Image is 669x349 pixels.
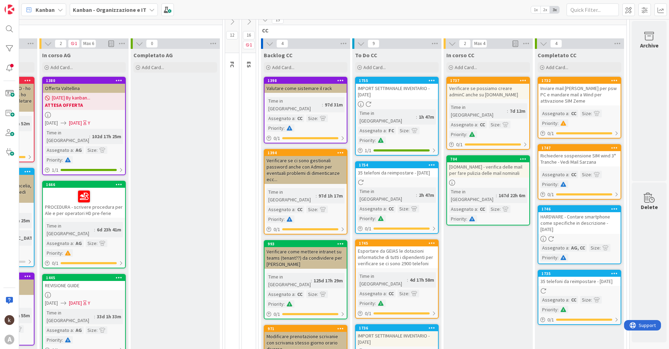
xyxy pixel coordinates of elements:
[83,42,94,45] div: Max 6
[409,127,410,134] span: :
[538,206,621,234] div: 1746HARDWARE - Contare smartphone come specifiche in descrizione - [DATE]
[356,325,438,331] div: 1736
[540,244,568,252] div: Assegnato a
[52,260,59,267] span: 0 / 1
[43,275,125,290] div: 1445REVISIONE GUIDE
[398,205,408,213] div: Size
[449,103,507,119] div: Time in [GEOGRAPHIC_DATA]
[477,121,478,128] span: :
[264,326,347,332] div: 971
[538,206,621,212] div: 1746
[90,133,123,140] div: 102d 17h 25m
[600,244,601,252] span: :
[46,78,125,83] div: 1380
[264,310,347,319] div: 0/1
[43,188,125,218] div: PROCEDURA - scrivere procedura per Ale e per operatori HD pre-ferie
[294,114,295,122] span: :
[43,84,125,93] div: Offerta Valtellina
[274,226,280,233] span: 0 / 1
[459,39,471,48] span: 2
[267,300,284,308] div: Priority
[62,336,63,344] span: :
[408,290,409,297] span: :
[386,290,387,297] span: :
[295,290,304,298] div: CC
[540,119,557,127] div: Priority
[474,42,485,45] div: Max 4
[358,109,416,125] div: Time in [GEOGRAPHIC_DATA]
[317,192,345,200] div: 97d 1h 17m
[455,64,477,70] span: Add Card...
[541,146,621,150] div: 1747
[541,78,621,83] div: 1732
[45,326,73,334] div: Assegnato a
[363,64,386,70] span: Add Card...
[62,156,63,164] span: :
[446,77,530,150] a: 1737Verificare se possiamo creare adminC anche su [DOMAIN_NAME]Time in [GEOGRAPHIC_DATA]:7d 12mAs...
[507,107,508,115] span: :
[46,182,125,187] div: 1666
[284,124,285,132] span: :
[540,254,557,261] div: Priority
[456,141,463,148] span: 0 / 1
[88,119,90,127] div: Y
[268,242,347,246] div: 993
[538,77,621,139] a: 1732Inviare mail [PERSON_NAME] per psw PC e mandare mail a Wind per attivazione SIM ZemeAssegnato...
[568,110,569,117] span: :
[538,270,621,277] div: 1735
[359,326,438,331] div: 1736
[264,77,347,143] a: 1398Valutare come sistemare il rackTime in [GEOGRAPHIC_DATA]:97d 31mAssegnato a:CCSize:Priority:0/1
[62,249,63,257] span: :
[295,114,304,122] div: CC
[45,102,123,109] b: ATTESA OFFERTA
[496,192,497,199] span: :
[450,78,529,83] div: 1737
[355,77,439,156] a: 1755IMPORT SETTIMANALE INVENTARIO - [DATE]Time in [GEOGRAPHIC_DATA]:1h 47mAssegnato a:FCSize:Prio...
[355,52,377,59] span: To Do CC
[264,77,347,93] div: 1398Valutare come sistemare il rack
[43,181,125,188] div: 1666
[538,144,621,200] a: 1747Richiedere sospensione SIM wind 3° Tranche - Vedi Mail SarzanaAssegnato a:CCSize:Priority:0/1
[416,191,417,199] span: :
[42,77,126,175] a: 1380Offerta Valtellina[DATE] By kanban...ATTESA OFFERTA[DATE][DATE]YTime in [GEOGRAPHIC_DATA]:102...
[284,215,285,223] span: :
[358,127,386,134] div: Assegnato a
[540,296,568,304] div: Assegnato a
[489,121,500,128] div: Size
[365,147,371,154] span: 1 / 1
[89,133,90,140] span: :
[550,6,559,13] span: 3x
[540,180,557,188] div: Priority
[449,131,466,138] div: Priority
[365,225,371,232] span: 0 / 1
[45,239,73,247] div: Assegnato a
[264,134,347,143] div: 0/1
[497,192,527,199] div: 167d 22h 6m
[365,310,371,317] span: 0 / 1
[568,296,569,304] span: :
[356,162,438,177] div: 175435 telefoni da reimpostare - [DATE]
[284,300,285,308] span: :
[591,110,592,117] span: :
[538,77,621,105] div: 1732Inviare mail [PERSON_NAME] per psw PC e mandare mail a Wind per attivazione SIM Zeme
[356,325,438,347] div: 1736IMPORT SETTIMANALE INVENTARIO - [DATE]
[294,290,295,298] span: :
[262,27,618,34] span: CC
[317,114,318,122] span: :
[264,241,347,247] div: 993
[417,191,436,199] div: 2h 47m
[538,270,621,325] a: 173535 telefoni da reimpostare - [DATE]Assegnato a:CCSize:Priority:0/1
[267,124,284,132] div: Priority
[356,84,438,99] div: IMPORT SETTIMANALE INVENTARIO - [DATE]
[500,205,501,213] span: :
[268,150,347,155] div: 1394
[356,240,438,246] div: 1745
[323,101,345,109] div: 97d 31m
[317,290,318,298] span: :
[45,156,62,164] div: Priority
[447,77,529,99] div: 1737Verificare se possiamo creare adminC anche su [DOMAIN_NAME]
[133,52,173,59] span: Completato AG
[45,222,94,237] div: Time in [GEOGRAPHIC_DATA]
[447,84,529,99] div: Verificare se possiamo creare adminC anche su [DOMAIN_NAME]
[569,296,578,304] div: CC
